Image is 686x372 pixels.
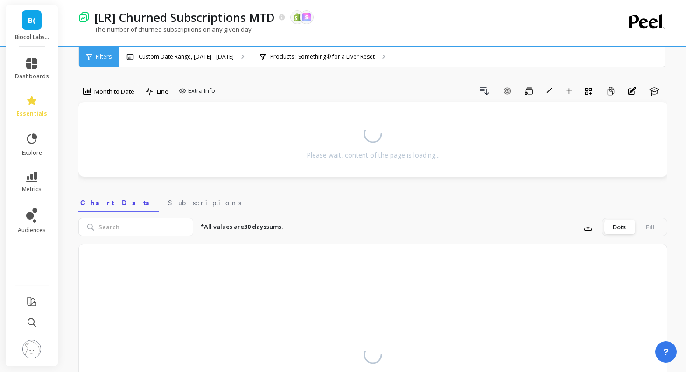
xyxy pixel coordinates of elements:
[96,53,112,61] span: Filters
[22,340,41,358] img: profile picture
[78,191,667,212] nav: Tabs
[635,220,665,234] div: Fill
[22,186,42,193] span: metrics
[139,53,234,61] p: Custom Date Range, [DATE] - [DATE]
[655,341,677,363] button: ?
[293,13,301,21] img: api.shopify.svg
[15,73,49,80] span: dashboards
[18,227,46,234] span: audiences
[78,12,90,23] img: header icon
[157,87,168,96] span: Line
[16,110,47,117] span: essentials
[15,34,49,41] p: Biocol Labs (US)
[244,222,266,231] strong: 30 days
[78,218,193,236] input: Search
[168,198,241,207] span: Subscriptions
[78,25,252,34] p: The number of churned subscriptions on any given day
[201,222,283,232] p: *All values are sums.
[307,151,440,160] div: Please wait, content of the page is loading...
[188,86,215,96] span: Extra Info
[28,15,35,26] span: B(
[604,220,635,234] div: Dots
[94,9,275,25] p: [LR] Churned Subscriptions MTD
[302,13,311,21] img: api.skio.svg
[22,149,42,157] span: explore
[270,53,375,61] p: Products : Something® for a Liver Reset
[80,198,157,207] span: Chart Data
[94,87,134,96] span: Month to Date
[663,345,669,358] span: ?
